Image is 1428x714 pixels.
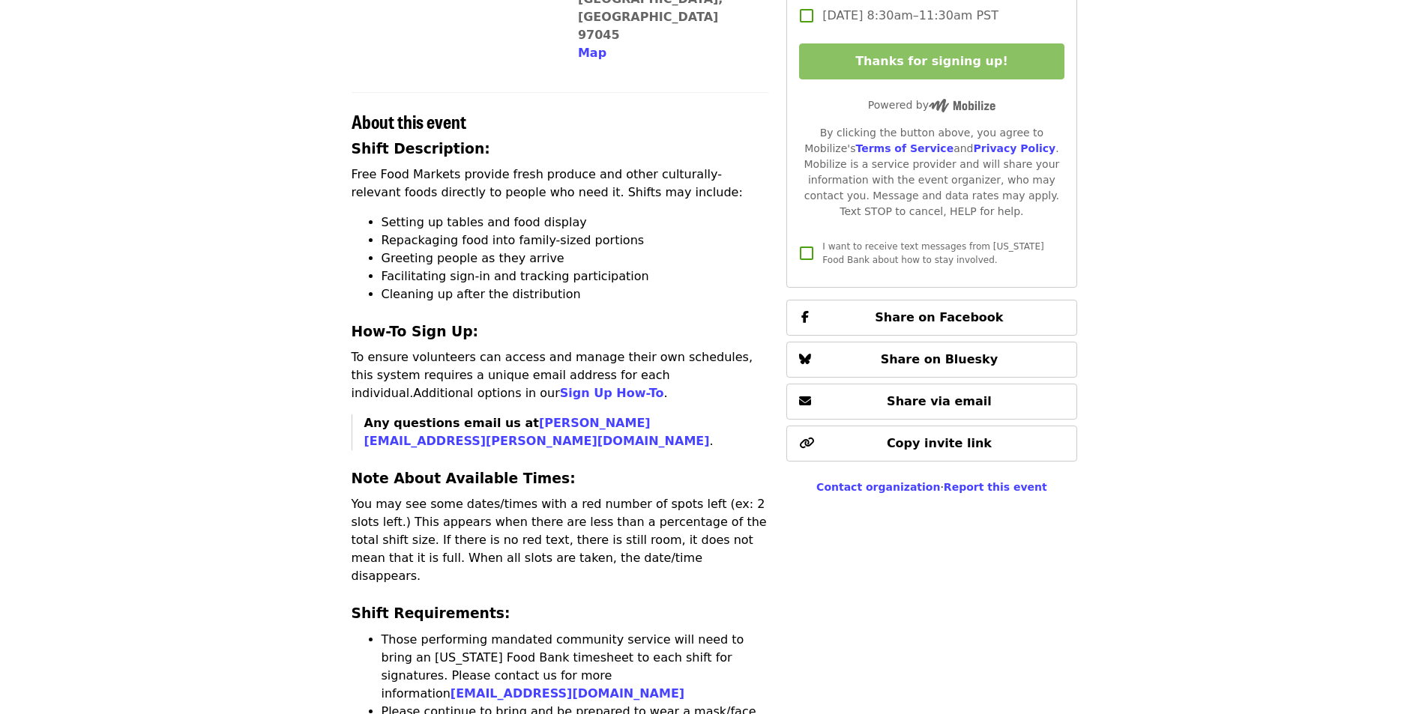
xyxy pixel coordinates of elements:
a: Privacy Policy [973,142,1055,154]
span: About this event [352,108,466,134]
a: Report this event [944,481,1047,493]
strong: Note About Available Times: [352,471,576,486]
li: Repackaging food into family-sized portions [382,232,769,249]
h3: Shift Description: [352,139,769,160]
li: Setting up tables and food display [382,214,769,232]
button: Share via email [786,384,1076,420]
span: Share on Facebook [875,310,1003,324]
li: Those performing mandated community service will need to bring an [US_STATE] Food Bank timesheet ... [382,631,769,703]
div: · [786,479,1076,495]
p: . [364,414,769,450]
strong: Any questions email us at [364,416,710,448]
p: Free Food Markets provide fresh produce and other culturally-relevant foods directly to people wh... [352,166,769,202]
li: Greeting people as they arrive [382,249,769,267]
p: To ensure volunteers can access and manage their own schedules, this system requires a unique ema... [352,348,769,402]
div: By clicking the button above, you agree to Mobilize's and . Mobilize is a service provider and wi... [799,125,1064,220]
a: Terms of Service [855,142,953,154]
button: Map [578,44,606,62]
span: Share via email [887,394,992,408]
a: Contact organization [816,481,940,493]
a: [EMAIL_ADDRESS][DOMAIN_NAME] [451,686,684,701]
button: Share on Facebook [786,300,1076,336]
strong: How-To Sign Up: [352,324,479,339]
button: Share on Bluesky [786,342,1076,378]
img: Powered by Mobilize [929,99,995,112]
p: You may see some dates/times with a red number of spots left (ex: 2 slots left.) This appears whe... [352,495,769,585]
span: Share on Bluesky [881,352,998,366]
a: Sign Up How-To [560,386,664,400]
span: Map [578,46,606,60]
h3: Shift Requirements: [352,603,769,624]
li: Cleaning up after the distribution [382,285,769,303]
span: [DATE] 8:30am–11:30am PST [822,7,998,25]
span: Powered by [868,99,995,111]
button: Copy invite link [786,426,1076,462]
span: Copy invite link [887,436,992,450]
button: Thanks for signing up! [799,43,1064,79]
span: I want to receive text messages from [US_STATE] Food Bank about how to stay involved. [822,241,1043,265]
li: Facilitating sign-in and tracking participation [382,267,769,285]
